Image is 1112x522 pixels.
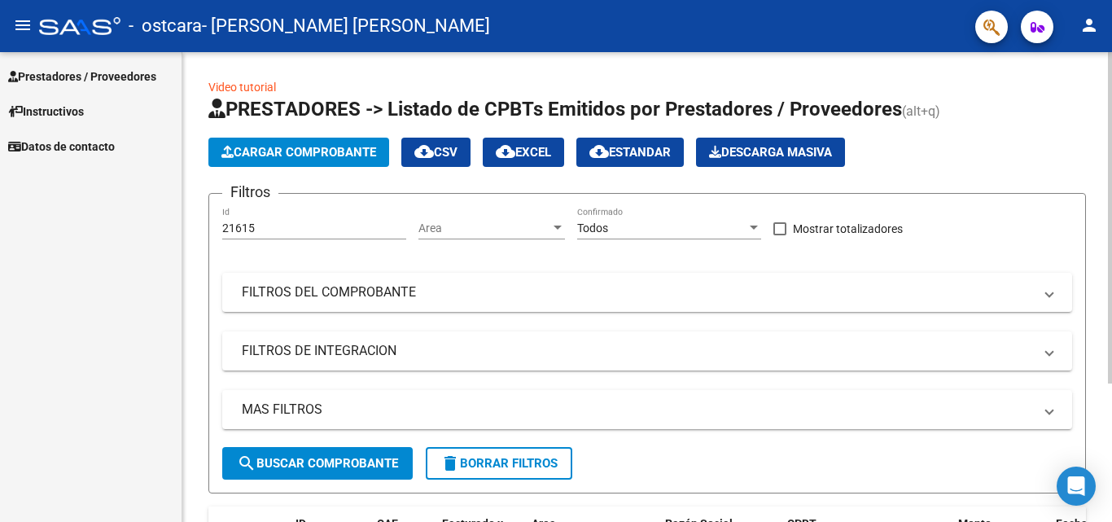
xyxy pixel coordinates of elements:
span: Prestadores / Proveedores [8,68,156,86]
span: Estandar [589,145,671,160]
span: PRESTADORES -> Listado de CPBTs Emitidos por Prestadores / Proveedores [208,98,902,121]
mat-expansion-panel-header: FILTROS DE INTEGRACION [222,331,1072,371]
span: Datos de contacto [8,138,115,156]
span: Borrar Filtros [440,456,558,471]
button: Borrar Filtros [426,447,572,480]
span: Todos [577,222,608,235]
app-download-masive: Descarga masiva de comprobantes (adjuntos) [696,138,845,167]
button: Estandar [576,138,684,167]
span: CSV [414,145,457,160]
span: EXCEL [496,145,551,160]
a: Video tutorial [208,81,276,94]
mat-icon: cloud_download [589,142,609,161]
span: Area [418,222,550,235]
mat-panel-title: FILTROS DEL COMPROBANTE [242,283,1033,301]
mat-icon: cloud_download [414,142,434,161]
mat-icon: cloud_download [496,142,515,161]
span: (alt+q) [902,103,940,119]
span: Instructivos [8,103,84,121]
span: Cargar Comprobante [221,145,376,160]
span: Mostrar totalizadores [793,219,903,239]
mat-icon: person [1079,15,1099,35]
mat-expansion-panel-header: FILTROS DEL COMPROBANTE [222,273,1072,312]
button: Descarga Masiva [696,138,845,167]
span: Descarga Masiva [709,145,832,160]
button: CSV [401,138,471,167]
mat-expansion-panel-header: MAS FILTROS [222,390,1072,429]
div: Open Intercom Messenger [1057,467,1096,506]
mat-icon: menu [13,15,33,35]
mat-icon: search [237,454,256,473]
h3: Filtros [222,181,278,204]
button: Buscar Comprobante [222,447,413,480]
mat-panel-title: FILTROS DE INTEGRACION [242,342,1033,360]
mat-panel-title: MAS FILTROS [242,401,1033,419]
span: - [PERSON_NAME] [PERSON_NAME] [202,8,490,44]
mat-icon: delete [440,454,460,473]
button: Cargar Comprobante [208,138,389,167]
span: - ostcara [129,8,202,44]
button: EXCEL [483,138,564,167]
span: Buscar Comprobante [237,456,398,471]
